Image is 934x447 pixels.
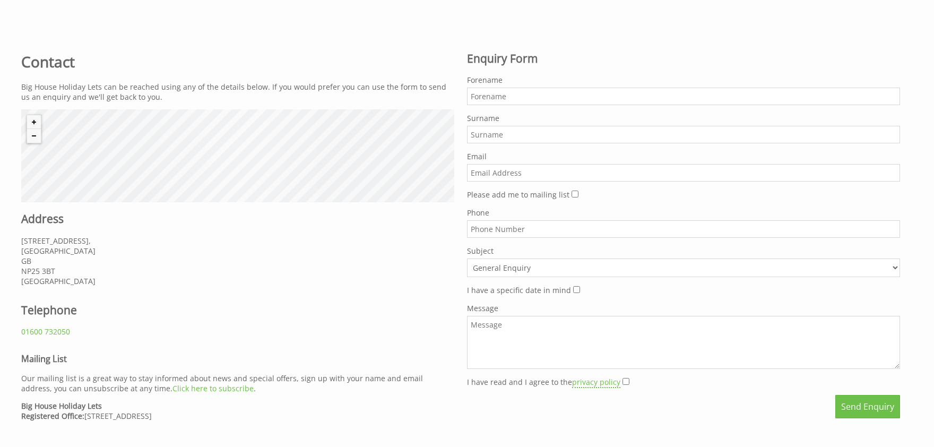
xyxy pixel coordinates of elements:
h2: Enquiry Form [467,51,900,66]
strong: Big House Holiday Lets [21,401,102,411]
input: Surname [467,126,900,143]
label: Message [467,303,900,313]
h2: Address [21,211,454,226]
button: Zoom in [27,115,41,129]
input: Forename [467,88,900,105]
h3: Mailing List [21,353,454,365]
label: Phone [467,208,900,218]
button: Zoom out [27,129,41,143]
p: [STREET_ADDRESS] [21,401,454,421]
label: Please add me to mailing list [467,190,569,200]
p: [STREET_ADDRESS], [GEOGRAPHIC_DATA] GB NP25 3BT [GEOGRAPHIC_DATA] [21,236,454,286]
p: Our mailing list is a great way to stay informed about news and special offers, sign up with your... [21,373,454,393]
strong: Registered Office: [21,411,84,421]
label: Forename [467,75,900,85]
label: Subject [467,246,900,256]
a: privacy policy [572,377,620,388]
button: Send Enquiry [835,395,900,418]
h1: Contact [21,51,454,72]
a: Click here to subscribe [172,383,254,393]
label: I have read and I agree to the [467,377,620,387]
input: Email Address [467,164,900,182]
h2: Telephone [21,303,225,317]
label: Surname [467,113,900,123]
label: Email [467,151,900,161]
a: 01600 732050 [21,326,70,337]
p: Big House Holiday Lets can be reached using any of the details below. If you would prefer you can... [21,82,454,102]
label: I have a specific date in mind [467,285,571,295]
input: Phone Number [467,220,900,238]
canvas: Map [21,109,454,202]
